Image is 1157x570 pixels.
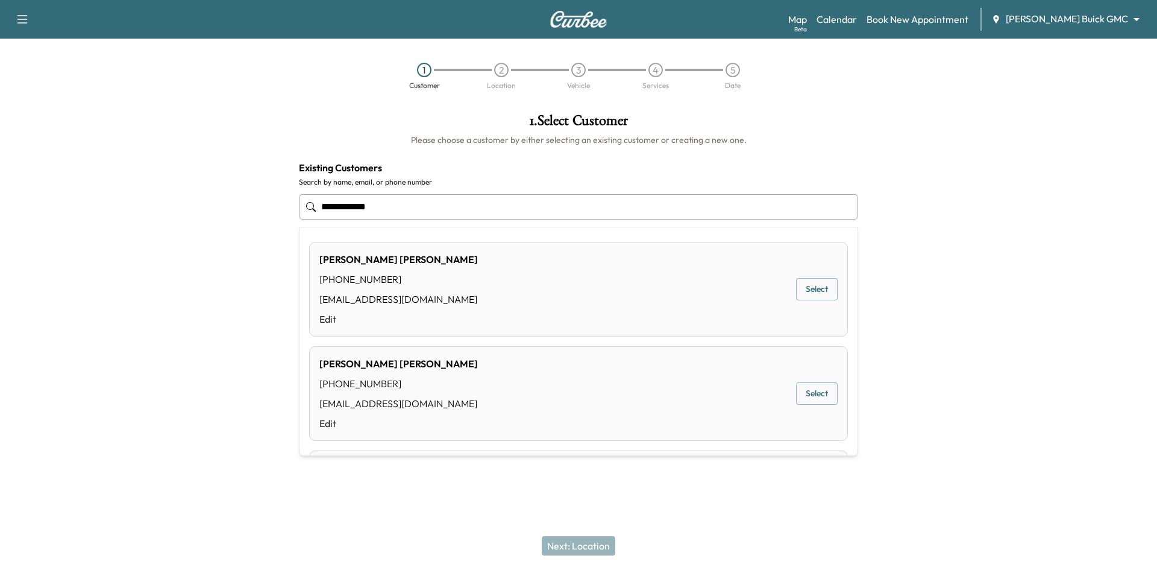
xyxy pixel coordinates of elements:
[319,416,478,431] a: Edit
[409,82,440,89] div: Customer
[299,134,858,146] h6: Please choose a customer by either selecting an existing customer or creating a new one.
[319,396,478,411] div: [EMAIL_ADDRESS][DOMAIN_NAME]
[299,177,858,187] label: Search by name, email, or phone number
[648,63,663,77] div: 4
[567,82,590,89] div: Vehicle
[494,63,509,77] div: 2
[1006,12,1128,26] span: [PERSON_NAME] Buick GMC
[867,12,968,27] a: Book New Appointment
[725,82,741,89] div: Date
[319,356,478,371] div: [PERSON_NAME] [PERSON_NAME]
[319,292,478,306] div: [EMAIL_ADDRESS][DOMAIN_NAME]
[487,82,516,89] div: Location
[726,63,740,77] div: 5
[796,382,838,405] button: Select
[319,272,478,287] div: [PHONE_NUMBER]
[417,63,431,77] div: 1
[817,12,857,27] a: Calendar
[550,11,607,28] img: Curbee Logo
[319,252,478,267] div: [PERSON_NAME] [PERSON_NAME]
[788,12,807,27] a: MapBeta
[642,82,669,89] div: Services
[571,63,586,77] div: 3
[796,278,838,300] button: Select
[299,113,858,134] h1: 1 . Select Customer
[319,312,478,326] a: Edit
[299,160,858,175] h4: Existing Customers
[319,376,478,391] div: [PHONE_NUMBER]
[794,25,807,34] div: Beta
